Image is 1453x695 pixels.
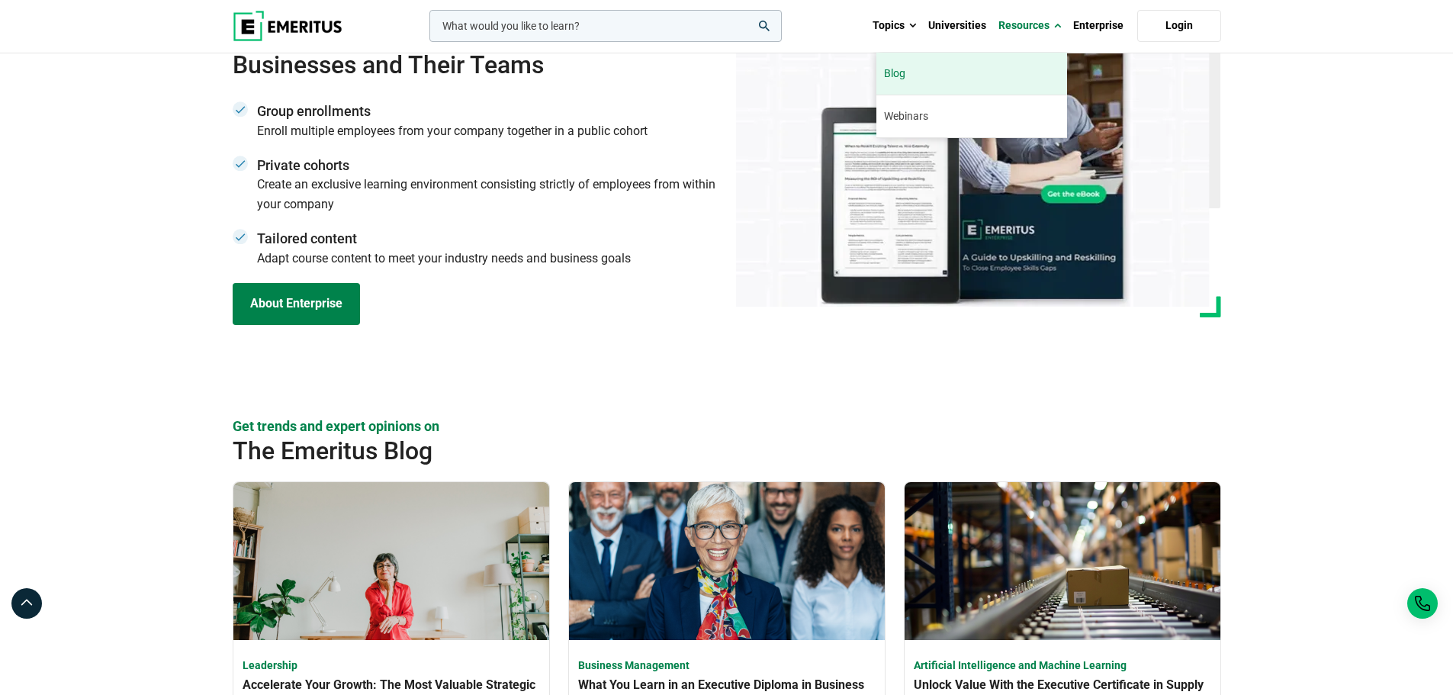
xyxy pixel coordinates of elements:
h4: Business Management [578,658,876,674]
a: Blog [876,53,1067,95]
span: Adapt course content to meet your industry needs and business goals [257,251,631,265]
span: Enroll multiple employees from your company together in a public cohort [257,124,648,138]
h2: The Emeritus Blog [233,436,1221,466]
span: Group enrollments [257,101,718,121]
span: Private cohorts [257,156,718,175]
img: Enterprise [736,26,1210,307]
p: Get trends and expert opinions on [233,417,1221,436]
span: Create an exclusive learning environment consisting strictly of employees from within your company [257,177,715,211]
a: About Enterprise [233,283,360,324]
a: Webinars [876,95,1067,137]
img: Unlock Value With the Executive Certificate in Supply Chain and Operations with AI | Online Artif... [905,482,1220,640]
img: Accelerate Your Growth: The Most Valuable Strategic Leadership Programme Takeaways | Online Leade... [233,482,549,640]
span: Tailored content [257,229,718,248]
h4: Leadership [243,658,540,674]
a: Login [1137,10,1221,42]
h4: Artificial Intelligence and Machine Learning [914,658,1211,674]
img: What You Learn in an Executive Diploma in Business Management | Online Business Management Course [569,482,885,640]
input: woocommerce-product-search-field-0 [429,10,782,42]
